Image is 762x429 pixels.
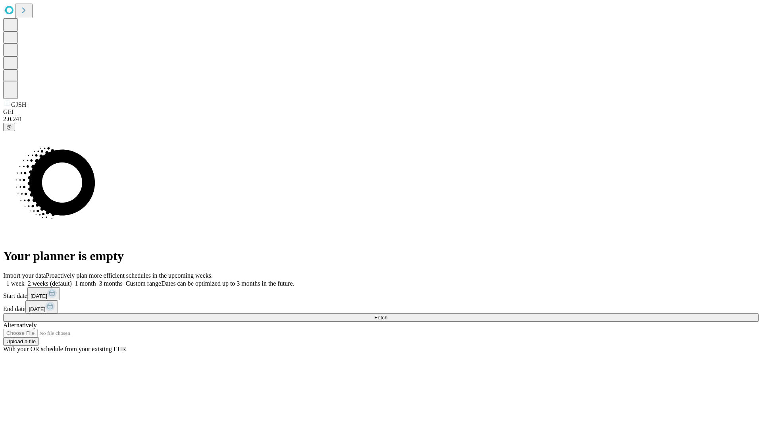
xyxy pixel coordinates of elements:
h1: Your planner is empty [3,249,759,263]
span: 1 month [75,280,96,287]
span: Dates can be optimized up to 3 months in the future. [161,280,294,287]
div: GEI [3,108,759,116]
span: 2 weeks (default) [28,280,72,287]
span: 3 months [99,280,123,287]
button: Fetch [3,313,759,322]
button: @ [3,123,15,131]
span: [DATE] [29,306,45,312]
span: GJSH [11,101,26,108]
span: With your OR schedule from your existing EHR [3,346,126,352]
button: Upload a file [3,337,39,346]
span: [DATE] [31,293,47,299]
div: End date [3,300,759,313]
div: 2.0.241 [3,116,759,123]
button: [DATE] [27,287,60,300]
span: Custom range [126,280,161,287]
span: Proactively plan more efficient schedules in the upcoming weeks. [46,272,213,279]
span: Alternatively [3,322,37,329]
div: Start date [3,287,759,300]
button: [DATE] [25,300,58,313]
span: Import your data [3,272,46,279]
span: Fetch [374,315,387,321]
span: 1 week [6,280,25,287]
span: @ [6,124,12,130]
